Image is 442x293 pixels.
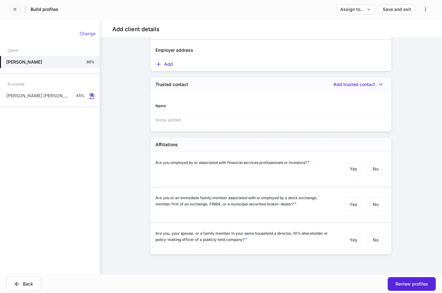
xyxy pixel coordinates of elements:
[150,113,391,127] div: None added
[388,277,436,291] button: Review profiles
[340,7,371,12] div: Assign to...
[155,142,178,148] h5: Affiliations
[150,40,386,53] div: Employer address
[379,4,415,14] button: Save and exit
[76,93,85,98] p: 45%
[336,4,375,14] button: Assign to...
[155,230,329,243] h6: Are you, your spouse, or a family member in your same household a director, 10% shareholder or po...
[155,195,329,207] h6: Are you or an immediate family member associated with or employed by a stock exchange, member fir...
[155,61,173,67] button: Add
[395,282,428,286] div: Review profiles
[155,159,310,166] h6: Are you employed by or associated with financial services professionals or investors?
[86,60,95,65] p: 88%
[7,45,18,56] div: Client
[155,81,188,88] h5: Trusted contact
[31,6,58,12] h5: Build profiles
[7,79,24,89] div: Accounts
[14,281,33,287] div: Back
[155,103,271,109] div: Name
[76,29,100,39] button: Change
[383,7,411,12] div: Save and exit
[6,93,71,99] p: [PERSON_NAME] [PERSON_NAME]
[6,59,42,65] h5: [PERSON_NAME]
[80,31,96,36] div: Change
[112,26,160,33] h4: Add client details
[333,81,386,88] button: Add trusted contact
[6,277,41,291] button: Back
